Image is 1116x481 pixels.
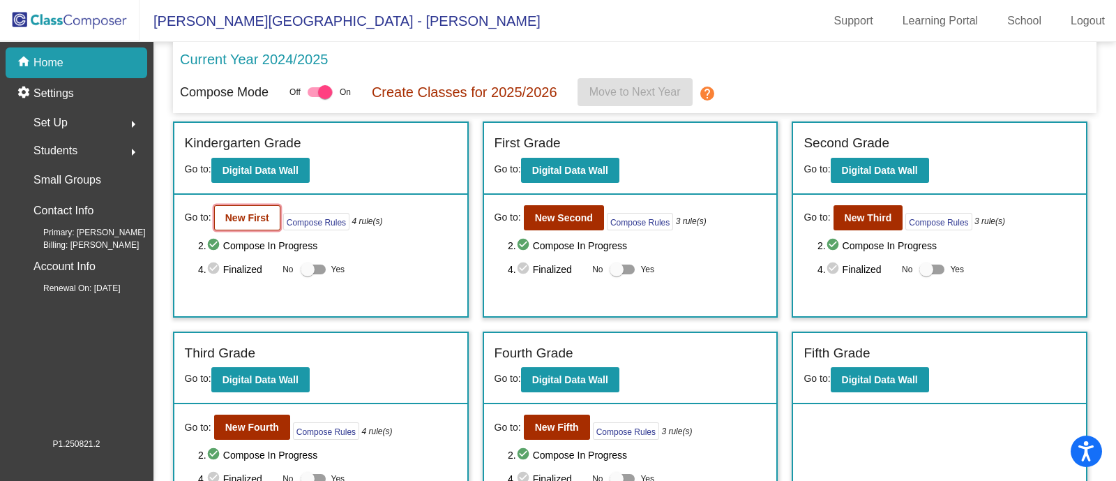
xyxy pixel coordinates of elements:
[804,210,830,225] span: Go to:
[33,170,101,190] p: Small Groups
[180,83,269,102] p: Compose Mode
[198,261,276,278] span: 4. Finalized
[640,261,654,278] span: Yes
[371,82,557,103] p: Create Classes for 2025/2026
[521,158,619,183] button: Digital Data Wall
[495,343,573,364] label: Fourth Grade
[804,343,870,364] label: Fifth Grade
[223,165,299,176] b: Digital Data Wall
[524,415,590,440] button: New Fifth
[495,133,561,154] label: First Grade
[331,261,345,278] span: Yes
[223,374,299,385] b: Digital Data Wall
[185,163,211,175] span: Go to:
[33,141,77,161] span: Students
[185,420,211,435] span: Go to:
[516,237,533,254] mat-icon: check_circle
[185,343,255,364] label: Third Grade
[891,10,990,32] a: Learning Portal
[842,374,918,385] b: Digital Data Wall
[905,213,972,230] button: Compose Rules
[361,425,392,438] i: 4 rule(s)
[198,237,456,254] span: 2. Compose In Progress
[834,205,903,230] button: New Third
[607,213,673,230] button: Compose Rules
[950,261,964,278] span: Yes
[578,78,693,106] button: Move to Next Year
[831,158,929,183] button: Digital Data Wall
[33,85,74,102] p: Settings
[214,415,290,440] button: New Fourth
[902,263,912,276] span: No
[974,215,1005,228] i: 3 rule(s)
[661,425,692,438] i: 3 rule(s)
[289,86,301,98] span: Off
[206,447,223,464] mat-icon: check_circle
[589,86,681,98] span: Move to Next Year
[33,257,96,276] p: Account Info
[352,215,382,228] i: 4 rule(s)
[842,165,918,176] b: Digital Data Wall
[282,263,293,276] span: No
[1060,10,1116,32] a: Logout
[508,237,766,254] span: 2. Compose In Progress
[139,10,541,32] span: [PERSON_NAME][GEOGRAPHIC_DATA] - [PERSON_NAME]
[198,447,456,464] span: 2. Compose In Progress
[676,215,707,228] i: 3 rule(s)
[495,373,521,384] span: Go to:
[508,447,766,464] span: 2. Compose In Progress
[225,422,279,433] b: New Fourth
[521,367,619,392] button: Digital Data Wall
[125,116,142,133] mat-icon: arrow_right
[826,237,843,254] mat-icon: check_circle
[532,165,608,176] b: Digital Data Wall
[33,201,93,221] p: Contact Info
[17,54,33,71] mat-icon: home
[495,420,521,435] span: Go to:
[180,49,328,70] p: Current Year 2024/2025
[21,226,146,239] span: Primary: [PERSON_NAME]
[698,85,715,102] mat-icon: help
[817,237,1076,254] span: 2. Compose In Progress
[826,261,843,278] mat-icon: check_circle
[804,163,830,175] span: Go to:
[283,213,349,230] button: Compose Rules
[592,263,603,276] span: No
[125,144,142,161] mat-icon: arrow_right
[33,54,63,71] p: Home
[535,422,579,433] b: New Fifth
[516,447,533,464] mat-icon: check_circle
[495,210,521,225] span: Go to:
[339,86,350,98] span: On
[21,239,139,251] span: Billing: [PERSON_NAME]
[524,205,604,230] button: New Second
[211,158,310,183] button: Digital Data Wall
[535,212,593,223] b: New Second
[17,85,33,102] mat-icon: settings
[804,373,830,384] span: Go to:
[804,133,889,154] label: Second Grade
[845,212,892,223] b: New Third
[185,133,301,154] label: Kindergarten Grade
[206,261,223,278] mat-icon: check_circle
[495,163,521,175] span: Go to:
[831,367,929,392] button: Digital Data Wall
[185,210,211,225] span: Go to:
[211,367,310,392] button: Digital Data Wall
[185,373,211,384] span: Go to:
[214,205,280,230] button: New First
[817,261,895,278] span: 4. Finalized
[516,261,533,278] mat-icon: check_circle
[532,374,608,385] b: Digital Data Wall
[33,113,68,133] span: Set Up
[206,237,223,254] mat-icon: check_circle
[508,261,585,278] span: 4. Finalized
[823,10,884,32] a: Support
[996,10,1053,32] a: School
[21,282,120,295] span: Renewal On: [DATE]
[293,422,359,440] button: Compose Rules
[593,422,659,440] button: Compose Rules
[225,212,269,223] b: New First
